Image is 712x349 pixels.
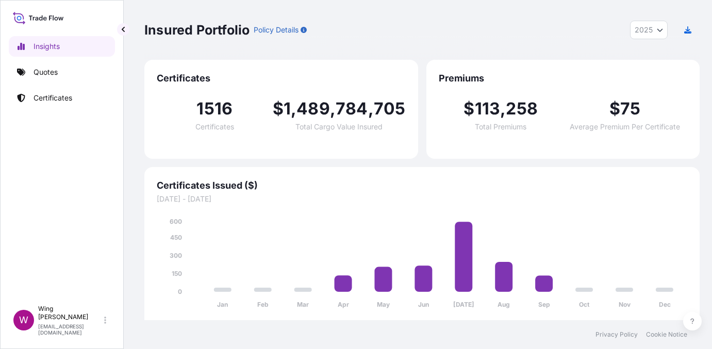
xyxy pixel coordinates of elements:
tspan: [DATE] [453,301,474,308]
a: Cookie Notice [646,330,687,339]
tspan: Aug [498,301,510,308]
tspan: Dec [659,301,671,308]
tspan: Sep [538,301,550,308]
span: , [291,101,296,117]
span: 75 [620,101,640,117]
tspan: 150 [172,270,182,277]
a: Insights [9,36,115,57]
span: , [368,101,374,117]
span: Average Premium Per Certificate [570,123,680,130]
span: Total Premiums [475,123,526,130]
span: W [19,315,28,325]
span: 1516 [196,101,233,117]
span: 489 [296,101,330,117]
span: 1 [284,101,291,117]
button: Year Selector [630,21,668,39]
a: Certificates [9,88,115,108]
span: 705 [374,101,406,117]
tspan: 300 [170,252,182,259]
span: $ [463,101,474,117]
span: 258 [506,101,538,117]
span: , [500,101,506,117]
tspan: May [377,301,390,308]
span: $ [609,101,620,117]
span: 113 [475,101,501,117]
tspan: Oct [579,301,590,308]
p: Policy Details [254,25,299,35]
span: $ [273,101,284,117]
span: Certificates [157,72,406,85]
tspan: 600 [170,218,182,225]
span: 784 [336,101,368,117]
span: 2025 [635,25,653,35]
tspan: Jan [217,301,228,308]
p: Quotes [34,67,58,77]
span: Certificates [195,123,234,130]
tspan: Mar [297,301,309,308]
tspan: Apr [338,301,349,308]
span: Certificates Issued ($) [157,179,687,192]
span: Premiums [439,72,688,85]
a: Quotes [9,62,115,82]
span: , [330,101,336,117]
tspan: Feb [257,301,269,308]
tspan: Nov [619,301,631,308]
tspan: Jun [418,301,429,308]
tspan: 0 [178,288,182,295]
span: Total Cargo Value Insured [295,123,383,130]
p: Insured Portfolio [144,22,250,38]
span: [DATE] - [DATE] [157,194,687,204]
a: Privacy Policy [595,330,638,339]
p: [EMAIL_ADDRESS][DOMAIN_NAME] [38,323,102,336]
tspan: 450 [170,234,182,241]
p: Certificates [34,93,72,103]
p: Wing [PERSON_NAME] [38,305,102,321]
p: Insights [34,41,60,52]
